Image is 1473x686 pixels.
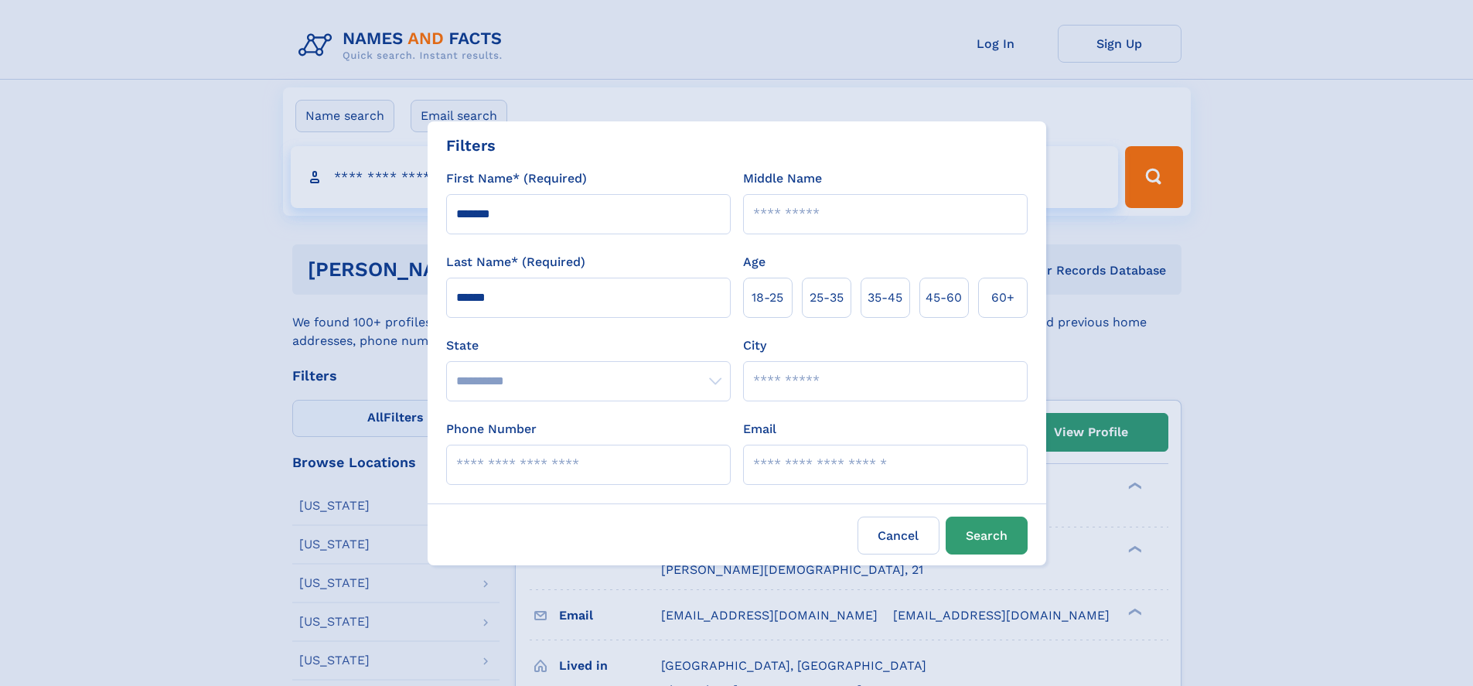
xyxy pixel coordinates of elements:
label: First Name* (Required) [446,169,587,188]
span: 25‑35 [810,288,844,307]
label: Cancel [858,517,939,555]
label: Phone Number [446,420,537,439]
span: 60+ [991,288,1014,307]
label: City [743,336,766,355]
button: Search [946,517,1028,555]
label: Email [743,420,776,439]
label: Last Name* (Required) [446,253,585,271]
div: Filters [446,134,496,157]
span: 35‑45 [868,288,902,307]
span: 45‑60 [926,288,962,307]
span: 18‑25 [752,288,783,307]
label: Age [743,253,765,271]
label: Middle Name [743,169,822,188]
label: State [446,336,731,355]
